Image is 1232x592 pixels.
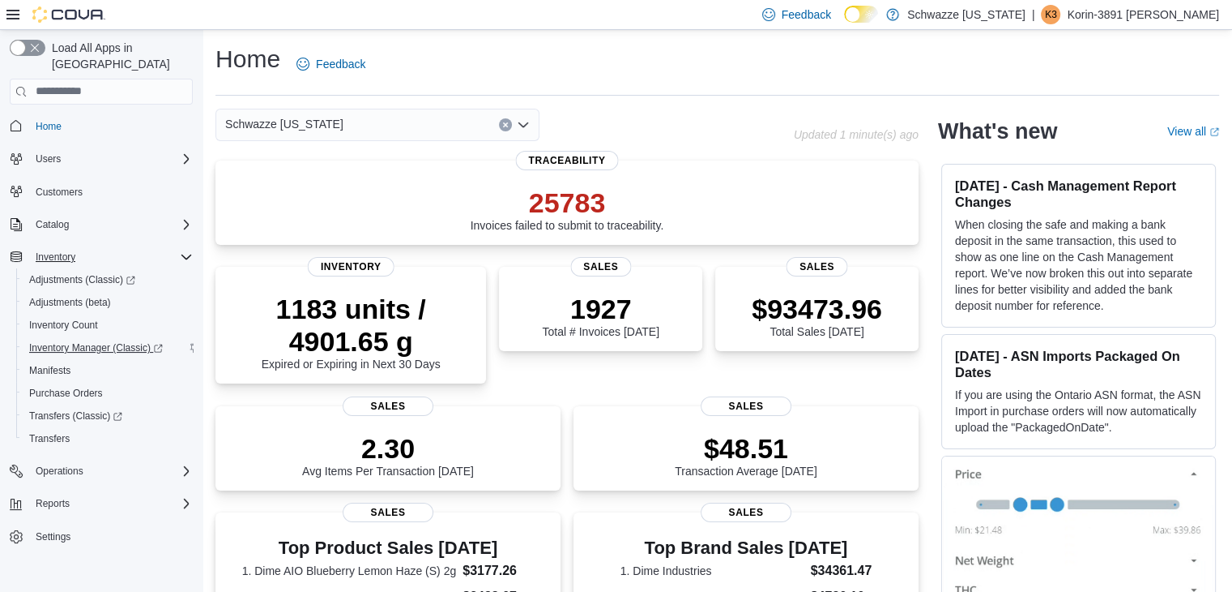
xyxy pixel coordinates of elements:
span: Manifests [29,364,70,377]
button: Adjustments (beta) [16,291,199,314]
button: Users [3,148,199,170]
div: Total # Invoices [DATE] [542,293,659,338]
button: Catalog [3,213,199,236]
span: Inventory [308,257,394,277]
dt: 1. Dime AIO Blueberry Lemon Haze (S) 2g [242,563,457,579]
span: Reports [29,494,193,513]
span: Sales [343,503,433,522]
svg: External link [1209,127,1219,137]
p: Updated 1 minute(s) ago [794,128,919,141]
div: Korin-3891 Hobday [1041,5,1060,24]
a: Inventory Manager (Classic) [23,338,169,358]
span: Sales [570,257,631,277]
a: Inventory Count [23,315,104,335]
a: Adjustments (Classic) [16,268,199,291]
button: Catalog [29,215,75,234]
a: Adjustments (beta) [23,293,117,312]
span: Users [29,149,193,169]
span: Customers [29,182,193,202]
span: Sales [701,503,791,522]
h3: [DATE] - ASN Imports Packaged On Dates [955,348,1202,380]
h1: Home [215,43,280,75]
img: Cova [32,6,105,23]
a: Transfers [23,429,76,448]
span: Settings [36,530,70,543]
a: Manifests [23,361,77,380]
a: Purchase Orders [23,384,109,403]
span: Transfers (Classic) [23,406,193,426]
div: Expired or Expiring in Next 30 Days [228,293,473,371]
a: Home [29,117,68,136]
p: $48.51 [675,432,817,465]
span: Catalog [29,215,193,234]
button: Manifests [16,359,199,382]
p: Korin-3891 [PERSON_NAME] [1067,5,1219,24]
p: 1927 [542,293,659,325]
dt: 1. Dime Industries [620,563,804,579]
button: Settings [3,525,199,548]
button: Inventory Count [16,314,199,337]
p: 25783 [471,187,664,219]
span: Transfers (Classic) [29,410,122,423]
a: Transfers (Classic) [16,405,199,427]
button: Inventory [29,247,82,267]
p: If you are using the Ontario ASN format, the ASN Import in purchase orders will now automatically... [955,387,1202,435]
span: K3 [1045,5,1057,24]
button: Purchase Orders [16,382,199,405]
input: Dark Mode [844,6,878,23]
span: Adjustments (Classic) [29,273,135,286]
button: Reports [3,492,199,515]
span: Inventory [36,251,75,264]
div: Avg Items Per Transaction [DATE] [302,432,474,478]
p: 2.30 [302,432,474,465]
p: When closing the safe and making a bank deposit in the same transaction, this used to show as one... [955,217,1202,314]
h2: What's new [938,118,1057,144]
dd: $34361.47 [811,561,872,581]
a: Settings [29,527,77,547]
span: Users [36,152,61,165]
span: Home [36,120,62,133]
button: Operations [3,460,199,483]
a: View allExternal link [1167,125,1219,138]
h3: [DATE] - Cash Management Report Changes [955,178,1202,210]
span: Purchase Orders [29,387,103,400]
span: Customers [36,186,83,199]
button: Open list of options [517,118,530,131]
span: Load All Apps in [GEOGRAPHIC_DATA] [45,40,193,72]
a: Inventory Manager (Classic) [16,337,199,359]
p: Schwazze [US_STATE] [907,5,1025,24]
div: Total Sales [DATE] [752,293,882,338]
p: | [1032,5,1035,24]
p: $93473.96 [752,293,882,325]
span: Sales [343,397,433,416]
a: Adjustments (Classic) [23,270,142,290]
span: Adjustments (beta) [29,296,111,309]
button: Home [3,114,199,138]
span: Adjustments (Classic) [23,270,193,290]
button: Transfers [16,427,199,450]
span: Reports [36,497,70,510]
span: Transfers [23,429,193,448]
h3: Top Brand Sales [DATE] [620,538,872,558]
span: Operations [29,461,193,481]
span: Sales [787,257,847,277]
span: Operations [36,465,83,478]
a: Feedback [290,48,372,80]
h3: Top Product Sales [DATE] [242,538,535,558]
a: Customers [29,182,89,202]
button: Reports [29,494,76,513]
button: Customers [3,180,199,204]
span: Transfers [29,432,70,445]
span: Feedback [782,6,831,23]
span: Adjustments (beta) [23,293,193,312]
nav: Complex example [10,108,193,591]
span: Catalog [36,218,69,231]
span: Inventory Count [23,315,193,335]
span: Traceability [515,151,618,170]
span: Inventory Count [29,319,98,332]
div: Invoices failed to submit to traceability. [471,187,664,232]
span: Home [29,116,193,136]
span: Inventory [29,247,193,267]
span: Inventory Manager (Classic) [23,338,193,358]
